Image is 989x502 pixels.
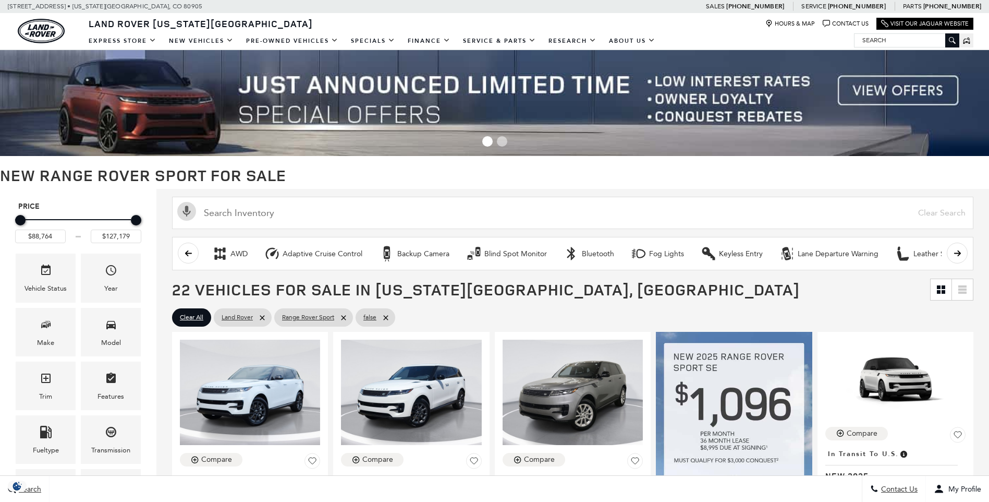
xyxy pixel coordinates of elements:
[18,19,65,43] img: Land Rover
[40,369,52,391] span: Trim
[40,423,52,445] span: Fueltype
[801,3,826,10] span: Service
[105,423,117,445] span: Transmission
[91,230,141,243] input: Maximum
[341,340,481,445] img: 2025 LAND ROVER Range Rover Sport SE
[889,243,964,265] button: Leather SeatsLeather Seats
[212,246,228,261] div: AWD
[259,243,368,265] button: Adaptive Cruise ControlAdaptive Cruise Control
[947,243,968,264] button: scroll right
[779,246,795,261] div: Lane Departure Warning
[39,391,52,402] div: Trim
[25,283,67,294] div: Vehicle Status
[944,485,981,494] span: My Profile
[460,243,553,265] button: Blind Spot MonitorBlind Spot Monitor
[40,316,52,337] span: Make
[15,211,141,243] div: Price
[484,249,547,259] div: Blind Spot Monitor
[825,471,958,481] span: New 2025
[105,316,117,337] span: Model
[923,2,981,10] a: [PHONE_NUMBER]
[828,448,899,460] span: In Transit to U.S.
[854,34,959,46] input: Search
[503,340,643,445] img: 2025 LAND ROVER Range Rover Sport SE
[765,20,815,28] a: Hours & Map
[847,429,877,438] div: Compare
[466,453,482,473] button: Save Vehicle
[206,243,253,265] button: AWDAWD
[429,474,438,486] span: Vehicle is in stock and ready for immediate delivery. Due to demand, availability is subject to c...
[649,249,684,259] div: Fog Lights
[582,249,614,259] div: Bluetooth
[81,308,141,356] div: ModelModel
[16,254,76,302] div: VehicleVehicle Status
[701,246,716,261] div: Keyless Entry
[264,246,280,261] div: Adaptive Cruise Control
[16,362,76,410] div: TrimTrim
[542,32,603,50] a: Research
[131,215,141,225] div: Maximum Price
[33,445,59,456] div: Fueltype
[82,17,319,30] a: Land Rover [US_STATE][GEOGRAPHIC_DATA]
[97,391,124,402] div: Features
[182,474,267,486] span: Available at Retailer
[101,337,121,349] div: Model
[18,202,138,211] h5: Price
[379,246,395,261] div: Backup Camera
[5,481,29,492] img: Opt-Out Icon
[89,17,313,30] span: Land Rover [US_STATE][GEOGRAPHIC_DATA]
[881,20,969,28] a: Visit Our Jaguar Website
[878,485,918,494] span: Contact Us
[362,455,393,464] div: Compare
[913,249,958,259] div: Leather Seats
[828,2,886,10] a: [PHONE_NUMBER]
[497,136,507,147] span: Go to slide 2
[91,445,130,456] div: Transmission
[625,243,690,265] button: Fog LightsFog Lights
[105,369,117,391] span: Features
[15,230,66,243] input: Minimum
[82,32,163,50] a: EXPRESS STORE
[726,2,784,10] a: [PHONE_NUMBER]
[823,20,869,28] a: Contact Us
[505,474,590,486] span: Available at Retailer
[16,308,76,356] div: MakeMake
[104,283,118,294] div: Year
[180,453,242,467] button: Compare Vehicle
[926,476,989,502] button: Open user profile menu
[524,455,555,464] div: Compare
[178,243,199,264] button: scroll left
[81,415,141,464] div: TransmissionTransmission
[482,136,493,147] span: Go to slide 1
[631,246,646,261] div: Fog Lights
[373,243,455,265] button: Backup CameraBackup Camera
[590,474,600,486] span: Vehicle is in stock and ready for immediate delivery. Due to demand, availability is subject to c...
[627,453,643,473] button: Save Vehicle
[163,32,240,50] a: New Vehicles
[37,337,54,349] div: Make
[5,481,29,492] section: Click to Open Cookie Consent Modal
[895,246,911,261] div: Leather Seats
[172,197,973,229] input: Search Inventory
[466,246,482,261] div: Blind Spot Monitor
[172,279,800,300] span: 22 Vehicles for Sale in [US_STATE][GEOGRAPHIC_DATA], [GEOGRAPHIC_DATA]
[105,261,117,283] span: Year
[15,215,26,225] div: Minimum Price
[899,448,908,460] span: Vehicle has shipped from factory of origin. Estimated time of delivery to Retailer is on average ...
[558,243,620,265] button: BluetoothBluetooth
[695,243,768,265] button: Keyless EntryKeyless Entry
[719,249,763,259] div: Keyless Entry
[81,254,141,302] div: YearYear
[774,243,884,265] button: Lane Departure WarningLane Departure Warning
[304,453,320,473] button: Save Vehicle
[40,261,52,283] span: Vehicle
[267,474,277,486] span: Vehicle is in stock and ready for immediate delivery. Due to demand, availability is subject to c...
[180,340,320,445] img: 2025 LAND ROVER Range Rover Sport SE
[177,202,196,221] svg: Click to toggle on voice search
[825,427,888,440] button: Compare Vehicle
[825,340,966,419] img: 2025 LAND ROVER Range Rover Sport SE 360PS
[401,32,457,50] a: Finance
[950,427,966,447] button: Save Vehicle
[345,32,401,50] a: Specials
[825,447,966,502] a: In Transit to U.S.New 2025Range Rover Sport SE 360PS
